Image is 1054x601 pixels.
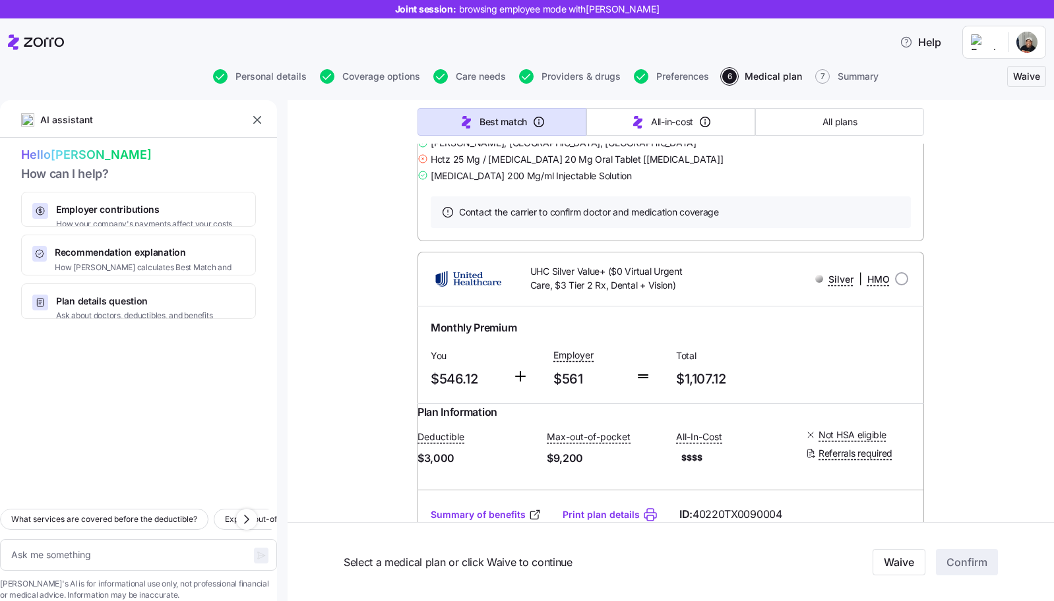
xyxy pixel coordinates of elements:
span: $1,107.12 [676,368,788,390]
span: Deductible [418,430,464,444]
img: ai-icon.png [21,113,34,127]
span: 6 [722,69,737,84]
span: Employer contributions [56,203,232,216]
div: | [815,271,890,287]
span: Help [900,34,941,50]
span: $$$$ [676,450,795,466]
button: 7Summary [815,69,879,84]
span: All plans [822,115,857,129]
button: Confirm [936,549,998,575]
button: Waive [1007,66,1046,87]
span: Plan Information [418,404,497,420]
span: How can I help? [21,165,256,184]
span: You [431,349,502,362]
span: $561 [553,368,625,390]
span: Waive [884,554,914,570]
a: Personal details [210,69,307,84]
span: Best match [480,115,527,129]
span: Select a medical plan or click Waive to continue [344,554,776,570]
img: 01af07df-0577-4e4e-b2f7-9ab12431f4b8-1732912217079.jpeg [1016,32,1038,53]
a: 6Medical plan [720,69,802,84]
span: Explain out-of-pocket maximum. [225,513,348,526]
a: Print plan details [563,508,640,521]
span: $3,000 [418,450,536,467]
span: HMO [867,273,890,286]
span: Care needs [456,72,506,81]
span: How your company's payments affect your costs [56,219,232,230]
button: Waive [873,549,925,575]
span: Plan details question [56,295,212,308]
button: Providers & drugs [519,69,621,84]
span: AI assistant [40,113,94,127]
button: Coverage options [320,69,420,84]
span: How [PERSON_NAME] calculates Best Match and All-In-Cost [55,262,245,285]
span: Personal details [235,72,307,81]
span: Monthly Premium [431,320,516,336]
span: Hctz 25 Mg / [MEDICAL_DATA] 20 Mg Oral Tablet [[MEDICAL_DATA]] [431,153,724,166]
span: [MEDICAL_DATA] 200 Mg/ml Injectable Solution [431,169,632,183]
span: Preferences [656,72,709,81]
button: 6Medical plan [722,69,802,84]
img: UnitedHealthcare [428,263,509,295]
span: 7 [815,69,830,84]
span: Medical plan [745,72,802,81]
span: Silver [828,273,853,286]
button: Help [889,29,952,55]
button: Preferences [634,69,709,84]
a: Summary of benefits [431,508,542,521]
span: Recommendation explanation [55,246,245,259]
span: Not HSA eligible [819,428,886,442]
span: What services are covered before the deductible? [11,513,197,526]
span: Contact the carrier to confirm doctor and medication coverage [459,206,719,219]
span: Waive [1013,70,1040,83]
span: browsing employee mode with [PERSON_NAME] [459,3,660,16]
span: Confirm [946,554,987,570]
button: Personal details [213,69,307,84]
span: All-in-cost [651,115,693,129]
span: Total [676,349,788,362]
span: Referrals required [819,447,892,460]
span: Employer [553,349,594,362]
span: Coverage options [342,72,420,81]
a: Providers & drugs [516,69,621,84]
button: Explain out-of-pocket maximum. [214,509,359,530]
span: 40220TX0090004 [693,506,782,523]
span: All-In-Cost [676,430,722,444]
span: $9,200 [547,450,666,467]
span: Providers & drugs [542,72,621,81]
img: Employer logo [971,34,997,50]
button: Care needs [433,69,506,84]
a: Coverage options [317,69,420,84]
span: Max-out-of-pocket [547,430,631,444]
span: Ask about doctors, deductibles, and benefits [56,310,212,322]
a: Preferences [631,69,709,84]
span: ID: [679,506,782,523]
span: Summary [838,72,879,81]
span: Joint session: [395,3,660,16]
span: Hello [PERSON_NAME] [21,146,256,165]
a: Care needs [431,69,506,84]
span: $546.12 [431,368,502,390]
span: UHC Silver Value+ ($0 Virtual Urgent Care, $3 Tier 2 Rx, Dental + Vision) [530,265,706,292]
